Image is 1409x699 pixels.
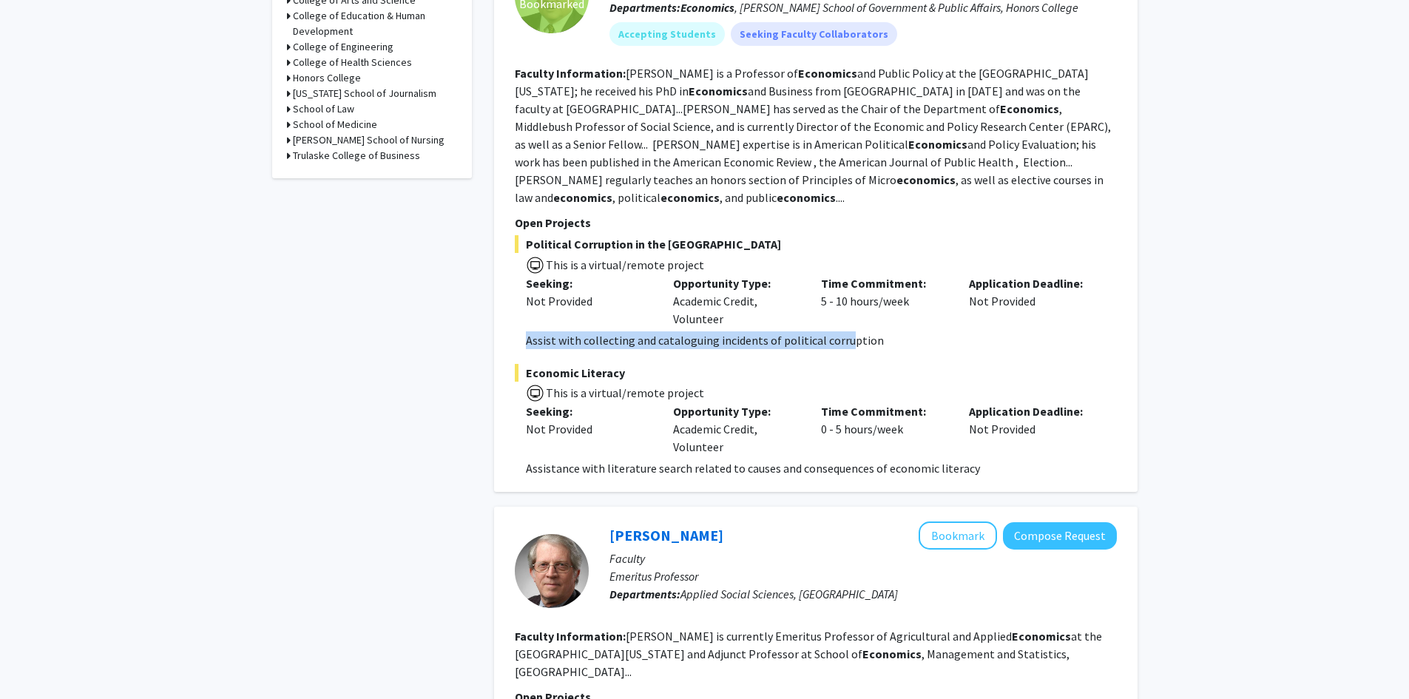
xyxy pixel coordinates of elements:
[526,459,1117,477] p: Assistance with literature search related to causes and consequences of economic literacy
[553,190,612,205] b: economics
[958,402,1106,456] div: Not Provided
[609,526,723,544] a: [PERSON_NAME]
[609,587,680,601] b: Departments:
[515,66,626,81] b: Faculty Information:
[673,274,799,292] p: Opportunity Type:
[515,235,1117,253] span: Political Corruption in the [GEOGRAPHIC_DATA]
[526,274,652,292] p: Seeking:
[293,117,377,132] h3: School of Medicine
[660,190,720,205] b: economics
[810,274,958,328] div: 5 - 10 hours/week
[293,132,445,148] h3: [PERSON_NAME] School of Nursing
[1000,101,1059,116] b: Economics
[689,84,748,98] b: Economics
[777,190,836,205] b: economics
[293,148,420,163] h3: Trulaske College of Business
[969,274,1095,292] p: Application Deadline:
[515,364,1117,382] span: Economic Literacy
[515,66,1111,205] fg-read-more: [PERSON_NAME] is a Professor of and Public Policy at the [GEOGRAPHIC_DATA][US_STATE]; he received...
[798,66,857,81] b: Economics
[293,55,412,70] h3: College of Health Sciences
[958,274,1106,328] div: Not Provided
[662,274,810,328] div: Academic Credit, Volunteer
[609,550,1117,567] p: Faculty
[293,101,354,117] h3: School of Law
[526,402,652,420] p: Seeking:
[896,172,956,187] b: economics
[526,331,1117,349] p: Assist with collecting and cataloguing incidents of political corruption
[293,86,436,101] h3: [US_STATE] School of Journalism
[821,402,947,420] p: Time Commitment:
[526,420,652,438] div: Not Provided
[1012,629,1071,644] b: Economics
[662,402,810,456] div: Academic Credit, Volunteer
[526,292,652,310] div: Not Provided
[11,632,63,688] iframe: Chat
[908,137,967,152] b: Economics
[810,402,958,456] div: 0 - 5 hours/week
[609,567,1117,585] p: Emeritus Professor
[862,646,922,661] b: Economics
[293,39,393,55] h3: College of Engineering
[919,521,997,550] button: Add William Meyers to Bookmarks
[680,587,898,601] span: Applied Social Sciences, [GEOGRAPHIC_DATA]
[515,214,1117,232] p: Open Projects
[544,257,704,272] span: This is a virtual/remote project
[515,629,626,644] b: Faculty Information:
[821,274,947,292] p: Time Commitment:
[293,70,361,86] h3: Honors College
[673,402,799,420] p: Opportunity Type:
[515,629,1102,679] fg-read-more: [PERSON_NAME] is currently Emeritus Professor of Agricultural and Applied at the [GEOGRAPHIC_DATA...
[609,22,725,46] mat-chip: Accepting Students
[969,402,1095,420] p: Application Deadline:
[293,8,457,39] h3: College of Education & Human Development
[1003,522,1117,550] button: Compose Request to William Meyers
[731,22,897,46] mat-chip: Seeking Faculty Collaborators
[544,385,704,400] span: This is a virtual/remote project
